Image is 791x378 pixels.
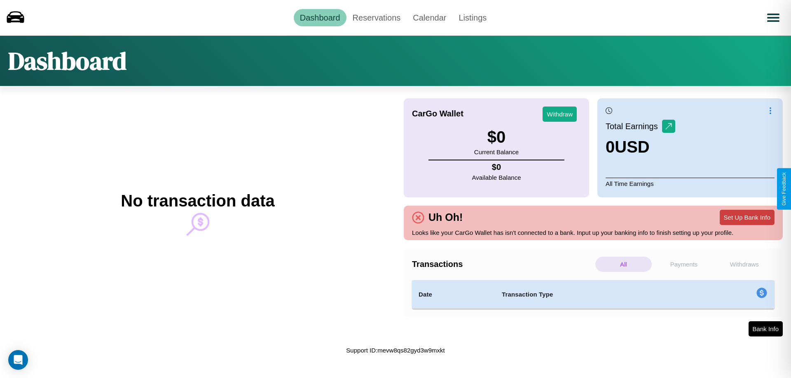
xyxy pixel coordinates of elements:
[412,227,775,238] p: Looks like your CarGo Wallet has isn't connected to a bank. Input up your banking info to finish ...
[595,257,652,272] p: All
[720,210,775,225] button: Set Up Bank Info
[407,9,452,26] a: Calendar
[606,178,775,189] p: All Time Earnings
[412,280,775,309] table: simple table
[606,119,662,134] p: Total Earnings
[474,128,519,146] h3: $ 0
[8,44,126,78] h1: Dashboard
[474,146,519,158] p: Current Balance
[412,260,593,269] h4: Transactions
[749,321,783,336] button: Bank Info
[543,107,577,122] button: Withdraw
[346,9,407,26] a: Reservations
[716,257,772,272] p: Withdraws
[8,350,28,370] div: Open Intercom Messenger
[606,138,675,156] h3: 0 USD
[762,6,785,29] button: Open menu
[294,9,346,26] a: Dashboard
[452,9,493,26] a: Listings
[346,345,445,356] p: Support ID: mevw8qs82gyd3w9mxkt
[472,162,521,172] h4: $ 0
[502,290,689,299] h4: Transaction Type
[121,192,274,210] h2: No transaction data
[781,172,787,206] div: Give Feedback
[419,290,489,299] h4: Date
[472,172,521,183] p: Available Balance
[412,109,463,118] h4: CarGo Wallet
[656,257,712,272] p: Payments
[424,211,467,223] h4: Uh Oh!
